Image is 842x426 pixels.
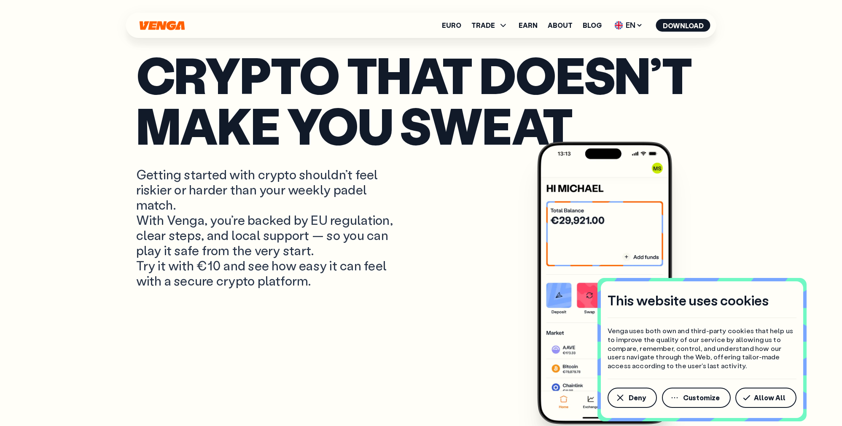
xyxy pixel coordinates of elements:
p: Getting started with crypto shouldn’t feel riskier or harder than your weekly padel match. With V... [136,167,403,288]
span: EN [612,19,646,32]
span: Allow All [754,394,786,401]
button: Allow All [735,388,796,408]
p: Crypto that doesn’t make you sweat [136,49,706,150]
p: Venga uses both own and third-party cookies that help us to improve the quality of our service by... [608,326,796,370]
img: Venga app main [537,142,672,424]
svg: Home [139,21,186,30]
button: Download [656,19,710,32]
h4: This website uses cookies [608,291,769,309]
a: Euro [442,22,461,29]
a: Earn [519,22,538,29]
button: Customize [662,388,731,408]
span: TRADE [471,20,508,30]
a: About [548,22,573,29]
span: TRADE [471,22,495,29]
a: Blog [583,22,602,29]
span: Customize [683,394,720,401]
img: flag-uk [615,21,623,30]
button: Deny [608,388,657,408]
span: Deny [629,394,646,401]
